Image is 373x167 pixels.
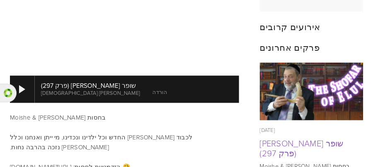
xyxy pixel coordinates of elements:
font: אירועים קרובים [260,21,320,33]
font: לכבוד [PERSON_NAME] החדש וכל ילדינו ונכדינו, מי ייתן ואנחנו וכלל [PERSON_NAME] נזכה בהרבה נחות. [10,133,195,151]
img: שופר אלול (פרק 297) [260,62,363,120]
font: פרקים אחרונים [260,41,320,53]
font: [DATE] [260,126,275,134]
a: שופר [PERSON_NAME] (פרק 297) [260,137,343,159]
